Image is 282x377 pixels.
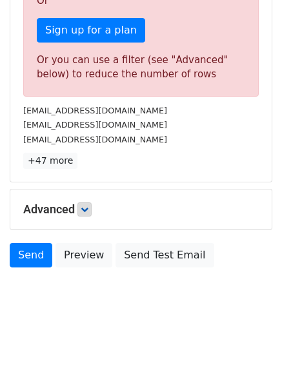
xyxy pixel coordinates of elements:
div: Or you can use a filter (see "Advanced" below) to reduce the number of rows [37,53,245,82]
a: Send [10,243,52,267]
a: Sign up for a plan [37,18,145,43]
a: Send Test Email [116,243,214,267]
iframe: Chat Widget [217,315,282,377]
small: [EMAIL_ADDRESS][DOMAIN_NAME] [23,135,167,144]
h5: Advanced [23,202,259,217]
small: [EMAIL_ADDRESS][DOMAIN_NAME] [23,120,167,130]
small: [EMAIL_ADDRESS][DOMAIN_NAME] [23,106,167,115]
a: Preview [55,243,112,267]
a: +47 more [23,153,77,169]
